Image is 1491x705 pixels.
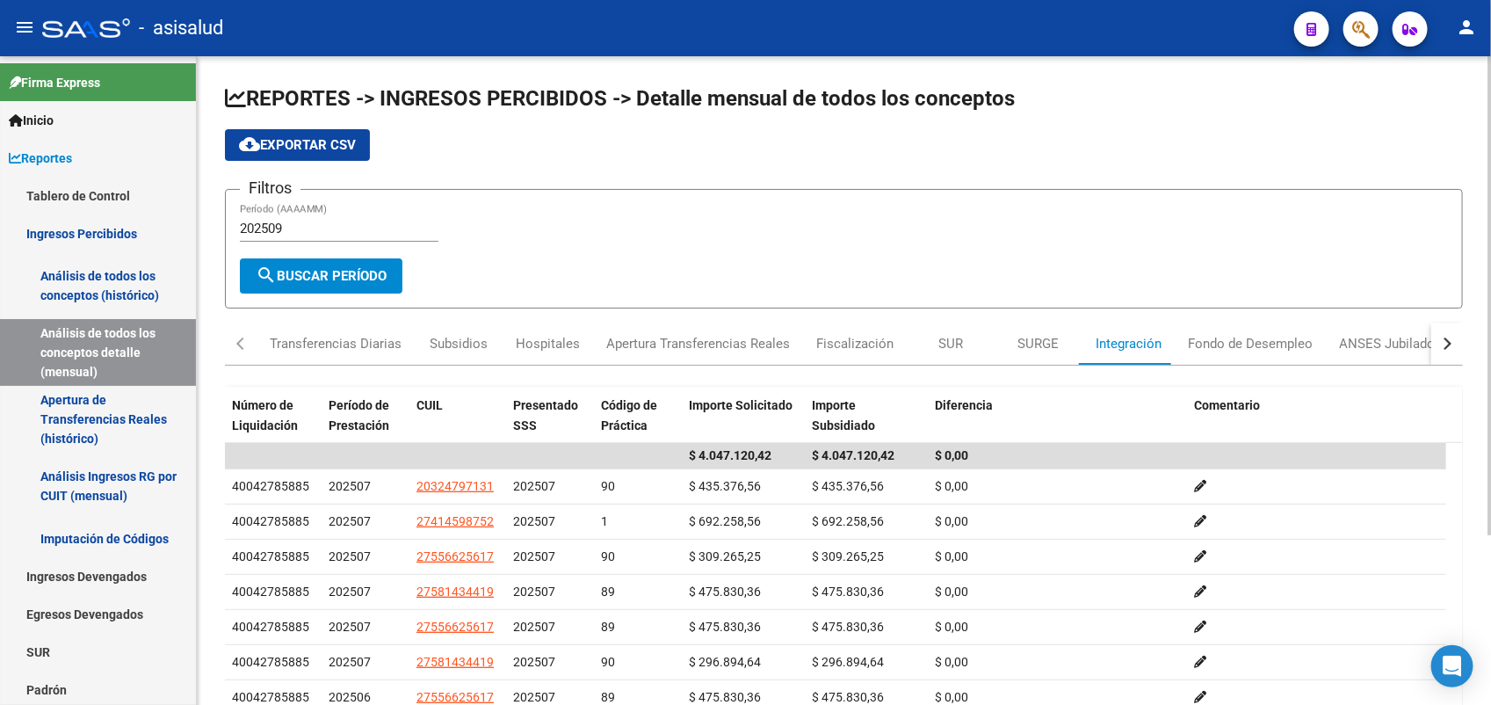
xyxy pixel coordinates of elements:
span: $ 0,00 [935,514,968,528]
span: $ 0,00 [935,620,968,634]
span: Importe Solicitado [689,398,793,412]
span: $ 475.830,36 [689,620,761,634]
span: 202507 [513,655,555,669]
span: Número de Liquidación [232,398,298,432]
span: 27556625617 [416,690,494,704]
datatable-header-cell: Importe Subsidiado [805,387,928,445]
div: Integración [1096,334,1162,353]
span: Buscar Período [256,268,387,284]
span: Comentario [1194,398,1260,412]
span: 27581434419 [416,585,494,599]
span: Inicio [9,111,54,130]
span: 202507 [329,655,371,669]
div: SURGE [1018,334,1060,353]
span: $ 475.830,36 [812,620,884,634]
span: 27556625617 [416,620,494,634]
span: $ 0,00 [935,448,968,462]
span: 1 [601,514,608,528]
span: $ 0,00 [935,690,968,704]
div: Fondo de Desempleo [1188,334,1313,353]
span: 202507 [513,620,555,634]
span: 90 [601,655,615,669]
span: $ 692.258,56 [689,514,761,528]
span: $ 309.265,25 [812,549,884,563]
span: 202507 [329,479,371,493]
datatable-header-cell: Diferencia [928,387,1187,445]
mat-icon: search [256,265,277,286]
span: $ 0,00 [935,549,968,563]
div: Transferencias Diarias [270,334,402,353]
div: Apertura Transferencias Reales [606,334,790,353]
div: Subsidios [430,334,488,353]
datatable-header-cell: Código de Práctica [594,387,682,445]
div: Open Intercom Messenger [1431,645,1473,687]
span: $ 0,00 [935,655,968,669]
datatable-header-cell: Número de Liquidación [225,387,322,445]
span: $ 296.894,64 [812,655,884,669]
datatable-header-cell: Importe Solicitado [682,387,805,445]
span: 27556625617 [416,549,494,563]
span: Exportar CSV [239,137,356,153]
button: Buscar Período [240,258,402,294]
span: 202507 [329,549,371,563]
span: 89 [601,620,615,634]
span: Presentado SSS [513,398,578,432]
span: Importe Subsidiado [812,398,875,432]
span: 202507 [513,690,555,704]
h3: Filtros [240,176,300,200]
span: 202507 [329,620,371,634]
mat-icon: menu [14,17,35,38]
span: 89 [601,690,615,704]
span: $ 0,00 [935,585,968,599]
span: $ 309.265,25 [689,549,761,563]
mat-icon: person [1456,17,1477,38]
span: Diferencia [935,398,993,412]
span: $ 475.830,36 [812,585,884,599]
datatable-header-cell: CUIL [409,387,506,445]
div: Hospitales [516,334,580,353]
span: $ 4.047.120,42 [812,448,894,462]
span: 202507 [329,514,371,528]
span: $ 475.830,36 [689,585,761,599]
span: 40042785885 [232,514,309,528]
span: $ 435.376,56 [812,479,884,493]
span: 40042785885 [232,479,309,493]
span: Código de Práctica [601,398,657,432]
span: 40042785885 [232,690,309,704]
span: 20324797131 [416,479,494,493]
div: ANSES Jubilados [1339,334,1442,353]
span: $ 692.258,56 [812,514,884,528]
span: CUIL [416,398,443,412]
div: Fiscalización [816,334,894,353]
span: $ 475.830,36 [812,690,884,704]
span: 40042785885 [232,620,309,634]
datatable-header-cell: Comentario [1187,387,1446,445]
datatable-header-cell: Presentado SSS [506,387,594,445]
div: SUR [938,334,963,353]
span: $ 4.047.120,42 [689,448,771,462]
span: - asisalud [139,9,223,47]
span: $ 435.376,56 [689,479,761,493]
span: 27414598752 [416,514,494,528]
datatable-header-cell: Período de Prestación [322,387,409,445]
span: 202507 [513,514,555,528]
span: Reportes [9,149,72,168]
span: $ 0,00 [935,479,968,493]
span: 90 [601,479,615,493]
span: 90 [601,549,615,563]
button: Exportar CSV [225,129,370,161]
span: 40042785885 [232,585,309,599]
span: $ 296.894,64 [689,655,761,669]
span: 40042785885 [232,549,309,563]
span: Período de Prestación [329,398,389,432]
span: REPORTES -> INGRESOS PERCIBIDOS -> Detalle mensual de todos los conceptos [225,86,1015,111]
span: Firma Express [9,73,100,92]
span: 202507 [329,585,371,599]
span: 202507 [513,549,555,563]
span: $ 475.830,36 [689,690,761,704]
span: 89 [601,585,615,599]
span: 40042785885 [232,655,309,669]
mat-icon: cloud_download [239,134,260,155]
span: 27581434419 [416,655,494,669]
span: 202506 [329,690,371,704]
